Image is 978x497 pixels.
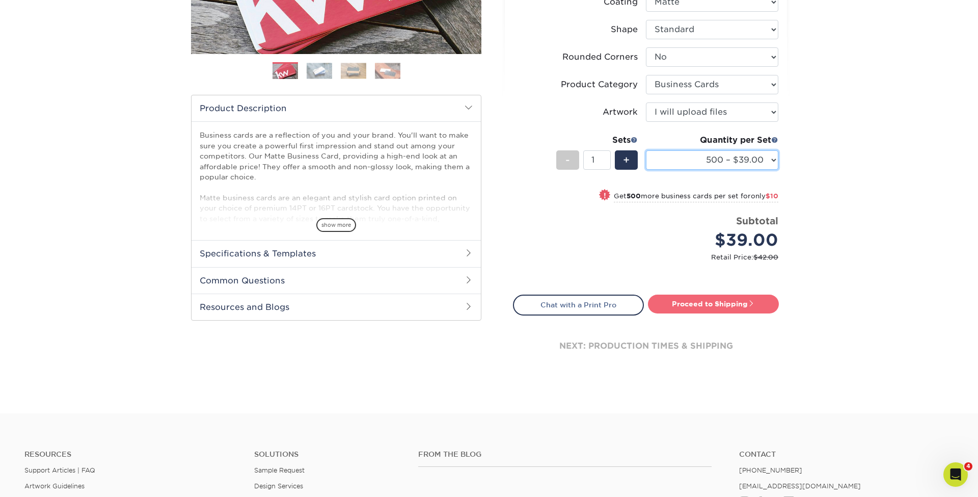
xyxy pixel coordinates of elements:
a: Proceed to Shipping [648,295,779,313]
img: Business Cards 01 [273,59,298,84]
div: Artwork [603,106,638,118]
img: Business Cards 04 [375,63,400,79]
span: only [751,192,778,200]
span: $10 [766,192,778,200]
span: 4 [964,462,972,470]
div: Rounded Corners [562,51,638,63]
a: Sample Request [254,466,305,474]
div: Product Category [561,79,638,91]
small: Get more business cards per set for [614,192,778,202]
a: [EMAIL_ADDRESS][DOMAIN_NAME] [739,482,861,490]
span: - [565,152,570,168]
h2: Specifications & Templates [192,240,481,267]
span: ! [604,190,606,201]
span: show more [316,218,356,232]
div: Quantity per Set [646,134,778,146]
span: + [623,152,630,168]
h2: Resources and Blogs [192,294,481,320]
iframe: Intercom live chat [943,462,968,487]
div: next: production times & shipping [513,316,779,377]
h4: From the Blog [418,450,712,459]
a: Chat with a Print Pro [513,295,644,315]
strong: Subtotal [736,215,778,226]
div: Shape [611,23,638,36]
strong: 500 [627,192,641,200]
h4: Solutions [254,450,403,459]
a: [PHONE_NUMBER] [739,466,802,474]
span: $42.00 [753,253,778,261]
img: Business Cards 02 [307,63,332,79]
h2: Common Questions [192,267,481,294]
a: Support Articles | FAQ [24,466,95,474]
h4: Resources [24,450,239,459]
h2: Product Description [192,95,481,121]
a: Contact [739,450,954,459]
div: $39.00 [654,228,778,252]
a: Artwork Guidelines [24,482,85,490]
div: Sets [556,134,638,146]
img: Business Cards 03 [341,63,366,79]
p: Business cards are a reflection of you and your brand. You'll want to make sure you create a powe... [200,130,473,275]
a: Design Services [254,482,303,490]
small: Retail Price: [521,252,778,262]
